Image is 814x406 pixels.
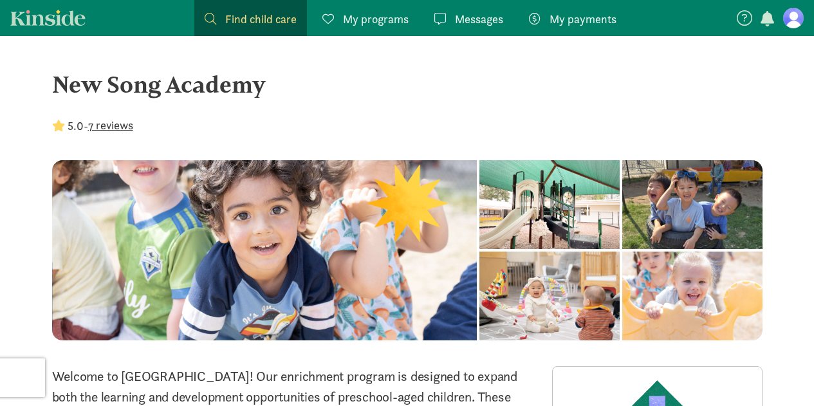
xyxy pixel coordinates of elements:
div: - [52,117,133,134]
span: Messages [455,10,503,28]
span: My programs [343,10,409,28]
button: 7 reviews [88,116,133,134]
span: Find child care [225,10,297,28]
a: Kinside [10,10,86,26]
div: New Song Academy [52,67,763,102]
strong: 5.0 [68,118,84,133]
span: My payments [550,10,616,28]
